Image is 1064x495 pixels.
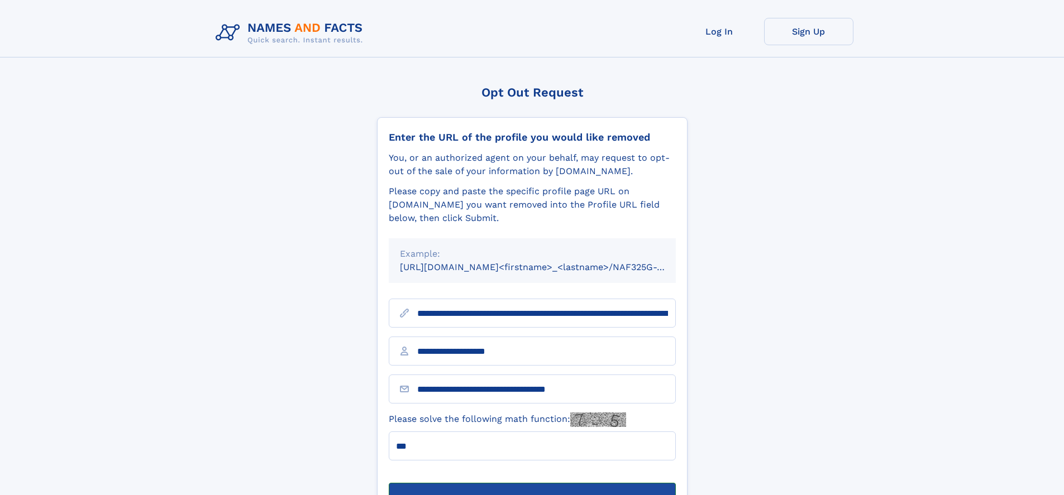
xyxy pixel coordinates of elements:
[377,85,688,99] div: Opt Out Request
[400,262,697,272] small: [URL][DOMAIN_NAME]<firstname>_<lastname>/NAF325G-xxxxxxxx
[211,18,372,48] img: Logo Names and Facts
[389,151,676,178] div: You, or an authorized agent on your behalf, may request to opt-out of the sale of your informatio...
[389,185,676,225] div: Please copy and paste the specific profile page URL on [DOMAIN_NAME] you want removed into the Pr...
[764,18,853,45] a: Sign Up
[400,247,665,261] div: Example:
[389,412,626,427] label: Please solve the following math function:
[389,131,676,143] div: Enter the URL of the profile you would like removed
[675,18,764,45] a: Log In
